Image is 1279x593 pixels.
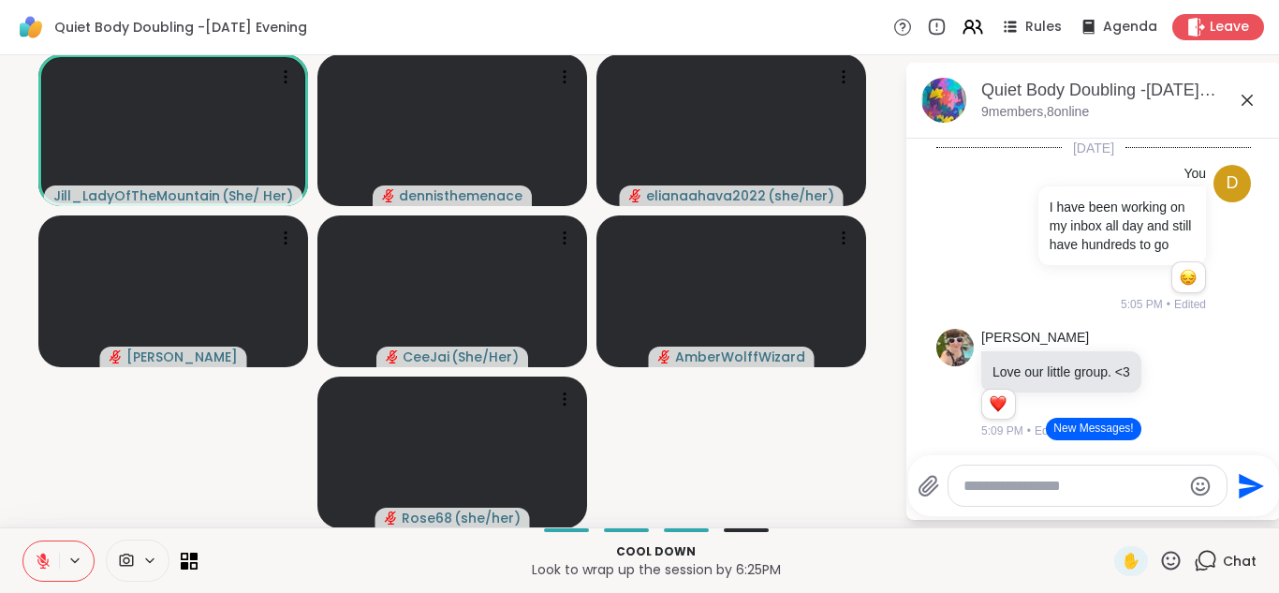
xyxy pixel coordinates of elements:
[403,348,449,366] span: CeeJai
[1228,465,1270,507] button: Send
[1050,198,1195,254] p: I have been working on my inbox all day and still have hundreds to go
[110,350,123,363] span: audio-muted
[963,477,1182,496] textarea: Type your message
[1122,550,1140,572] span: ✋
[402,509,452,527] span: Rose68
[1062,139,1125,157] span: [DATE]
[981,423,1023,439] span: 5:09 PM
[1167,296,1170,313] span: •
[982,390,1015,420] div: Reaction list
[222,186,293,205] span: ( She/ Her )
[53,186,220,205] span: Jill_LadyOfTheMountain
[658,350,671,363] span: audio-muted
[451,348,519,366] span: ( She/Her )
[921,78,966,123] img: Quiet Body Doubling -Friday Evening, Sep 12
[1174,296,1206,313] span: Edited
[126,348,238,366] span: [PERSON_NAME]
[646,186,766,205] span: elianaahava2022
[1035,423,1066,439] span: Edited
[1172,262,1205,292] div: Reaction list
[768,186,834,205] span: ( she/her )
[385,511,398,525] span: audio-muted
[1027,423,1031,439] span: •
[1046,418,1140,440] button: New Messages!
[399,186,522,205] span: dennisthemenace
[382,189,395,202] span: audio-muted
[992,363,1130,381] p: Love our little group. <3
[1223,552,1257,571] span: Chat
[1227,170,1239,196] span: d
[454,509,521,527] span: ( she/her )
[209,560,1103,579] p: Look to wrap up the session by 6:25PM
[54,18,307,37] span: Quiet Body Doubling -[DATE] Evening
[1121,296,1163,313] span: 5:05 PM
[386,350,399,363] span: audio-muted
[1178,270,1198,285] button: Reactions: sad
[1103,18,1157,37] span: Agenda
[1210,18,1249,37] span: Leave
[629,189,642,202] span: audio-muted
[209,543,1103,560] p: Cool down
[1183,165,1206,184] h4: You
[675,348,805,366] span: AmberWolffWizard
[1025,18,1062,37] span: Rules
[1189,475,1212,497] button: Emoji picker
[936,329,974,366] img: https://sharewell-space-live.sfo3.digitaloceanspaces.com/user-generated/3bf5b473-6236-4210-9da2-3...
[981,103,1089,122] p: 9 members, 8 online
[988,397,1007,412] button: Reactions: love
[981,79,1266,102] div: Quiet Body Doubling -[DATE] Evening, [DATE]
[15,11,47,43] img: ShareWell Logomark
[981,329,1089,348] a: [PERSON_NAME]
